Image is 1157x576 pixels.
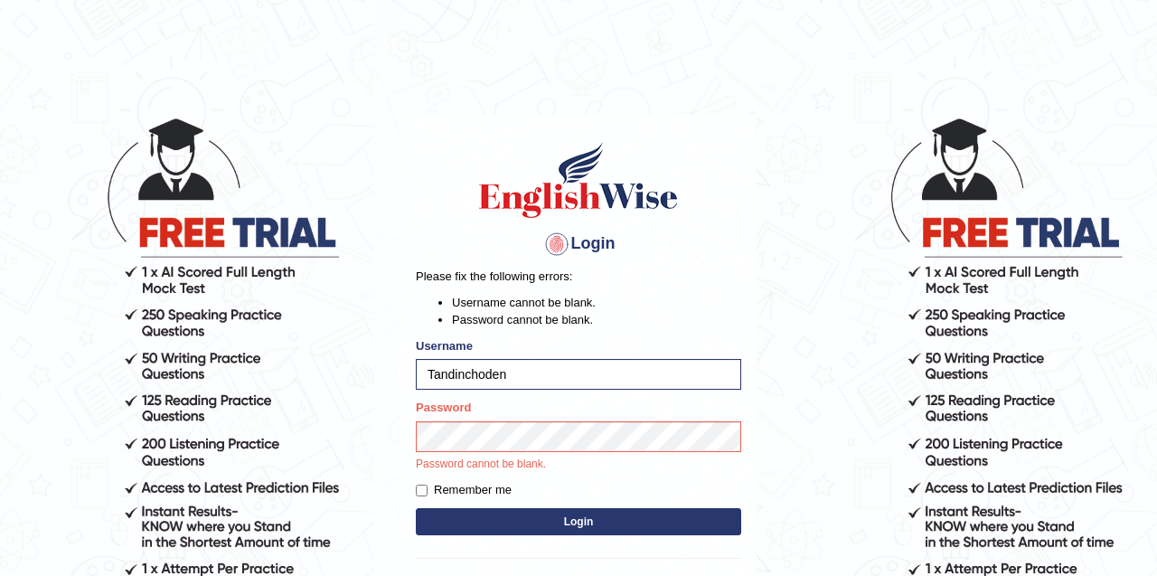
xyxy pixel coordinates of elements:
[452,311,741,328] li: Password cannot be blank.
[452,294,741,311] li: Username cannot be blank.
[475,139,682,221] img: Logo of English Wise sign in for intelligent practice with AI
[416,399,471,416] label: Password
[416,337,473,354] label: Username
[416,230,741,259] h4: Login
[416,481,512,499] label: Remember me
[416,508,741,535] button: Login
[416,268,741,285] p: Please fix the following errors:
[416,485,428,496] input: Remember me
[416,457,741,473] p: Password cannot be blank.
